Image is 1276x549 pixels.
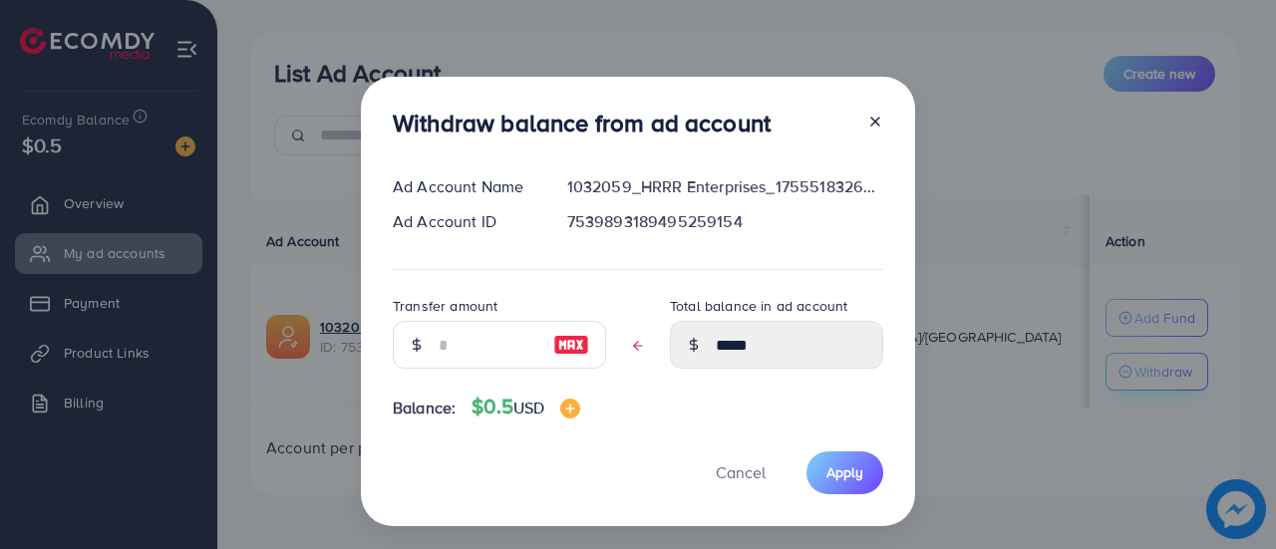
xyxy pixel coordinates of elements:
div: 1032059_HRRR Enterprises_1755518326723 [551,175,899,198]
label: Transfer amount [393,296,497,316]
div: Ad Account ID [377,210,551,233]
button: Apply [806,451,883,494]
div: 7539893189495259154 [551,210,899,233]
img: image [560,399,580,418]
button: Cancel [691,451,791,494]
span: Apply [826,462,863,482]
span: USD [513,397,544,418]
span: Cancel [716,461,766,483]
span: Balance: [393,397,456,419]
div: Ad Account Name [377,175,551,198]
h4: $0.5 [472,395,580,419]
h3: Withdraw balance from ad account [393,109,771,137]
label: Total balance in ad account [670,296,847,316]
img: image [553,333,589,357]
